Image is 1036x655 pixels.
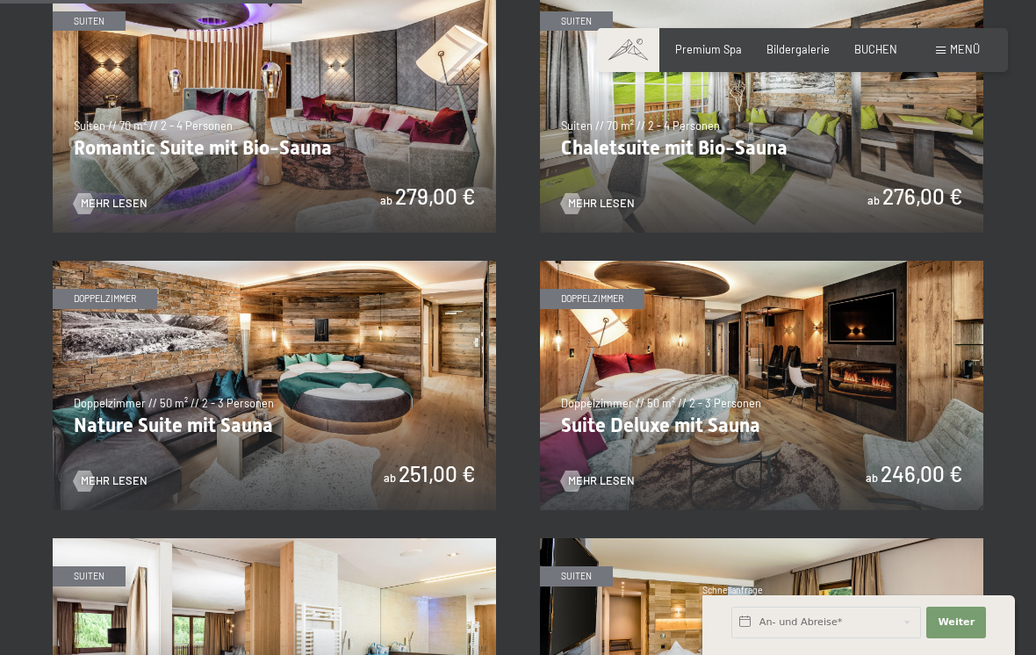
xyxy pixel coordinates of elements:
[81,196,147,212] span: Mehr Lesen
[53,261,496,510] img: Nature Suite mit Sauna
[568,196,635,212] span: Mehr Lesen
[568,473,635,489] span: Mehr Lesen
[854,42,897,56] a: BUCHEN
[702,585,763,595] span: Schnellanfrage
[540,261,983,270] a: Suite Deluxe mit Sauna
[81,473,147,489] span: Mehr Lesen
[53,261,496,270] a: Nature Suite mit Sauna
[540,538,983,547] a: Alpin Studio
[675,42,742,56] a: Premium Spa
[53,538,496,547] a: Family Suite
[74,196,147,212] a: Mehr Lesen
[926,607,986,638] button: Weiter
[766,42,830,56] a: Bildergalerie
[561,196,635,212] a: Mehr Lesen
[938,615,975,630] span: Weiter
[950,42,980,56] span: Menü
[540,261,983,510] img: Suite Deluxe mit Sauna
[561,473,635,489] a: Mehr Lesen
[74,473,147,489] a: Mehr Lesen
